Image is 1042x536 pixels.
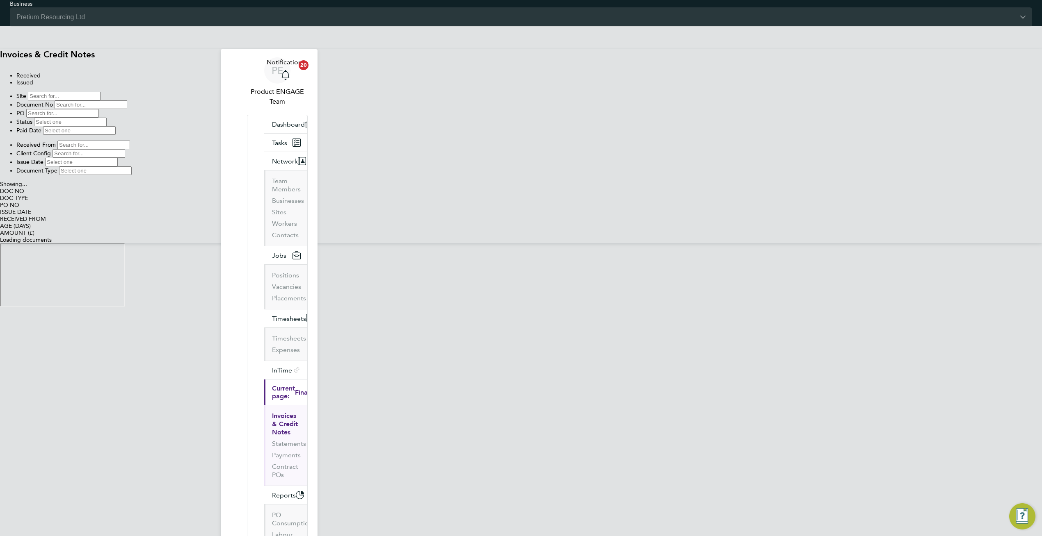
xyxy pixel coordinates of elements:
[272,412,298,436] a: Invoices & Credit Notes
[267,57,305,67] span: Notifications
[28,92,101,100] input: Search for...
[272,208,286,216] a: Sites
[59,166,132,175] input: Select one
[272,451,301,459] a: Payments
[272,252,286,259] span: Jobs
[247,57,308,107] a: Go to account details
[16,167,57,174] label: Document Type
[16,72,1042,79] li: Received
[272,177,301,193] a: Team Members
[272,294,306,302] a: Placements
[16,79,1042,86] li: Issued
[16,150,51,157] label: Client Config
[299,60,308,70] span: 20
[272,384,295,400] span: Current page:
[16,118,32,125] label: Status
[272,157,298,165] span: Network
[16,101,53,108] label: Document No
[57,141,130,149] input: Search for...
[16,127,41,134] label: Paid Date
[272,139,287,147] span: Tasks
[16,158,43,166] label: Issue Date
[264,115,320,133] a: Dashboard
[295,388,318,396] span: Finance
[272,440,306,447] a: Statements
[43,126,116,135] input: Select one
[272,491,296,499] span: Reports
[16,141,56,148] label: Received From
[272,231,299,239] a: Contacts
[272,197,304,204] a: Businesses
[272,334,306,342] a: Timesheets
[55,100,127,109] input: Search for...
[22,181,27,188] span: ...
[16,92,26,100] label: Site
[272,463,298,479] a: Contract POs
[26,109,99,118] input: Search for...
[272,346,300,354] a: Expenses
[272,283,301,291] a: Vacancies
[34,118,107,126] input: Select one
[53,149,125,158] input: Search for...
[272,315,306,323] span: Timesheets
[264,134,307,152] a: Tasks
[272,271,299,279] a: Positions
[272,220,297,227] a: Workers
[272,366,292,374] span: InTime
[272,511,313,527] a: PO Consumption
[247,87,308,107] span: Product ENGAGE Team
[16,109,25,117] label: PO
[1009,503,1035,529] button: Engage Resource Center
[45,158,118,166] input: Select one
[272,120,305,128] span: Dashboard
